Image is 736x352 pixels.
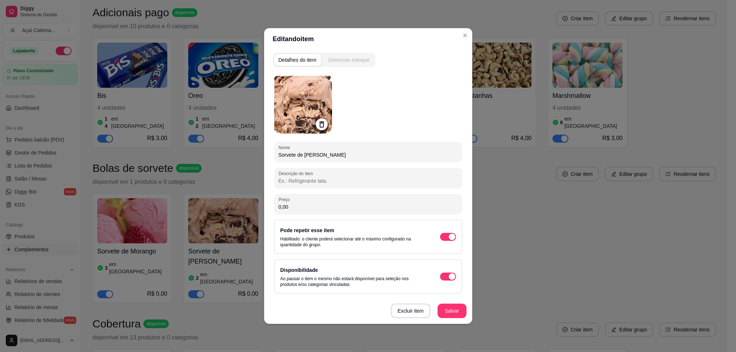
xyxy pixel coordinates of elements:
[280,267,318,273] label: Disponibilidade
[273,53,375,67] div: complement-group
[279,144,293,151] label: Nome
[280,236,426,248] p: Habilitado: o cliente poderá selecionar até o máximo configurado na quantidade do grupo.
[279,56,317,64] div: Detalhes do item
[280,227,334,233] label: Pode repetir esse item
[328,56,370,64] div: Gerenciar estoque
[279,151,458,158] input: Nome
[264,28,472,50] header: Editando item
[280,276,426,287] p: Ao pausar o item o mesmo não estará disponível para seleção nos produtos e/ou categorias vinculadas
[279,203,458,210] input: Preço
[273,53,464,67] div: complement-group
[279,196,292,203] label: Preço
[274,76,332,134] img: logo da loja
[391,304,430,318] button: Excluir item
[438,304,466,318] button: Salvar
[459,30,471,41] button: Close
[279,170,315,177] label: Descrição do item
[279,177,458,184] input: Descrição do item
